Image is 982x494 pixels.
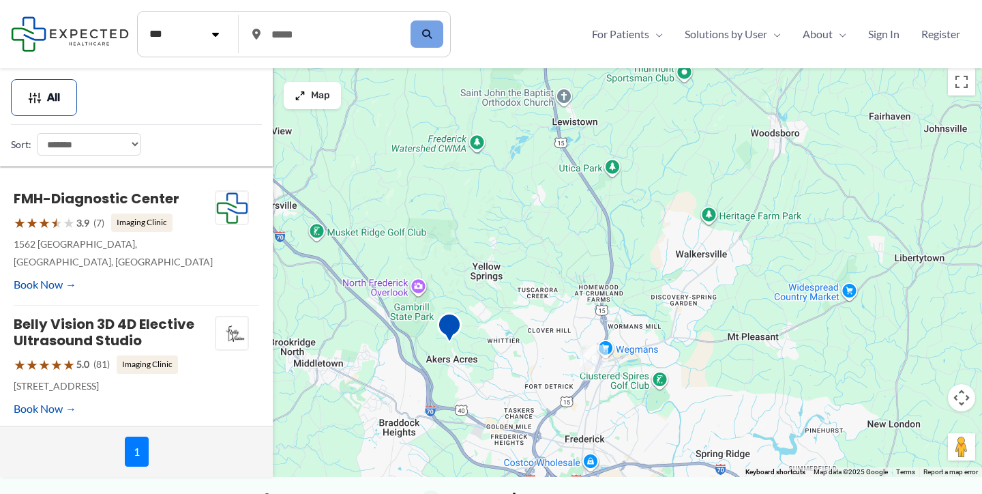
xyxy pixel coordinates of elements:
[437,313,462,347] div: Belly Vision 3D 4D Elective Ultrasound Studio
[14,352,26,377] span: ★
[14,235,215,271] p: 1562 [GEOGRAPHIC_DATA], [GEOGRAPHIC_DATA], [GEOGRAPHIC_DATA]
[111,214,173,231] span: Imaging Clinic
[921,24,960,44] span: Register
[910,24,971,44] a: Register
[38,352,50,377] span: ★
[215,191,248,225] img: Expected Healthcare Logo
[295,90,306,101] img: Maximize
[581,24,674,44] a: For PatientsMenu Toggle
[11,136,31,154] label: Sort:
[26,210,38,235] span: ★
[803,24,833,44] span: About
[833,24,846,44] span: Menu Toggle
[14,274,76,295] a: Book Now
[948,433,975,461] button: Drag Pegman onto the map to open Street View
[215,317,248,351] img: Belly Vision 3D 4D Elective Ultrasound Studio
[76,214,89,232] span: 3.9
[685,24,767,44] span: Solutions by User
[814,468,888,476] span: Map data ©2025 Google
[649,24,663,44] span: Menu Toggle
[117,355,178,373] span: Imaging Clinic
[767,24,781,44] span: Menu Toggle
[63,210,75,235] span: ★
[948,384,975,411] button: Map camera controls
[311,90,330,102] span: Map
[580,345,608,374] div: 8
[745,467,805,477] button: Keyboard shortcuts
[14,398,76,419] a: Book Now
[14,315,194,350] a: Belly Vision 3D 4D Elective Ultrasound Studio
[14,189,179,208] a: FMH-Diagnostic Center
[792,24,857,44] a: AboutMenu Toggle
[948,68,975,96] button: Toggle fullscreen view
[76,355,89,373] span: 5.0
[93,214,104,232] span: (7)
[857,24,910,44] a: Sign In
[923,468,978,476] a: Report a map error
[11,16,129,51] img: Expected Healthcare Logo - side, dark font, small
[868,24,899,44] span: Sign In
[592,24,649,44] span: For Patients
[93,355,110,373] span: (81)
[38,210,50,235] span: ★
[63,352,75,377] span: ★
[125,437,149,467] span: 1
[28,91,42,104] img: Filter
[26,352,38,377] span: ★
[11,79,77,116] button: All
[896,468,915,476] a: Terms (opens in new tab)
[50,352,63,377] span: ★
[47,93,60,102] span: All
[14,377,215,395] p: [STREET_ADDRESS]
[674,24,792,44] a: Solutions by UserMenu Toggle
[50,210,63,235] span: ★
[14,210,26,235] span: ★
[284,82,341,109] button: Map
